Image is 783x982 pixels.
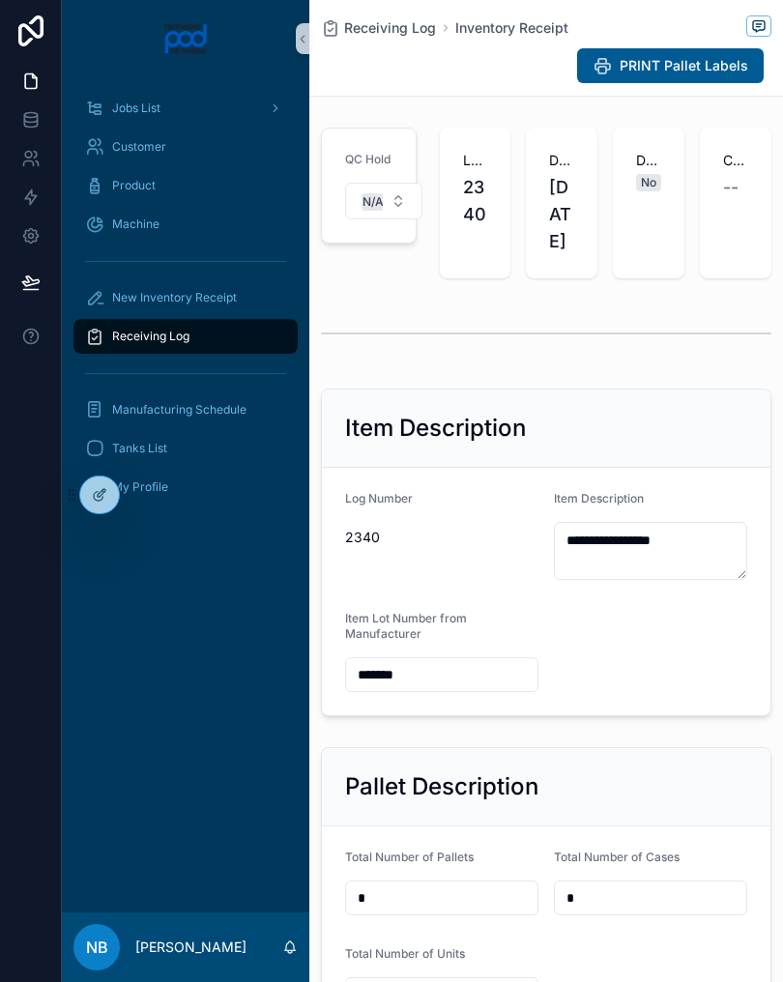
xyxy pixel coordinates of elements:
span: Item Description [554,491,644,505]
a: Tanks List [73,431,298,466]
a: Manufacturing Schedule [73,392,298,427]
span: Total Number of Pallets [345,850,474,864]
h2: Item Description [345,413,526,444]
span: Total Number of Cases [554,850,680,864]
div: No [641,174,656,191]
button: Select Button [345,183,422,219]
p: [PERSON_NAME] [135,938,246,957]
span: PRINT Pallet Labels [620,56,748,75]
span: -- [723,174,739,201]
span: 2340 [463,174,488,228]
span: Tanks List [112,441,167,456]
a: Inventory Receipt [455,18,568,38]
span: NB [86,936,108,959]
span: Customer [723,151,748,170]
span: Jobs List [112,101,160,116]
div: scrollable content [62,77,309,530]
span: Total Number of Units [345,946,465,961]
div: N/A [362,193,384,211]
span: Log_Number [463,151,488,170]
img: App logo [163,23,209,54]
a: Receiving Log [321,18,436,38]
span: [DATE] [549,174,574,255]
span: Manufacturing Schedule [112,402,246,418]
span: Product [112,178,156,193]
a: Receiving Log [73,319,298,354]
span: 2340 [345,528,538,547]
a: My Profile [73,470,298,505]
a: Customer [73,130,298,164]
span: New Inventory Receipt [112,290,237,305]
a: Jobs List [73,91,298,126]
span: Item Lot Number from Manufacturer [345,611,467,641]
span: Receiving Log [112,329,189,344]
span: Date Received [549,151,574,170]
span: Machine [112,217,159,232]
button: PRINT Pallet Labels [577,48,764,83]
span: Log Number [345,491,413,505]
span: Damages [636,151,661,170]
h2: Pallet Description [345,771,538,802]
a: Machine [73,207,298,242]
span: My Profile [112,479,168,495]
a: New Inventory Receipt [73,280,298,315]
span: Customer [112,139,166,155]
span: QC Hold [345,152,391,166]
a: Product [73,168,298,203]
span: Receiving Log [344,18,436,38]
